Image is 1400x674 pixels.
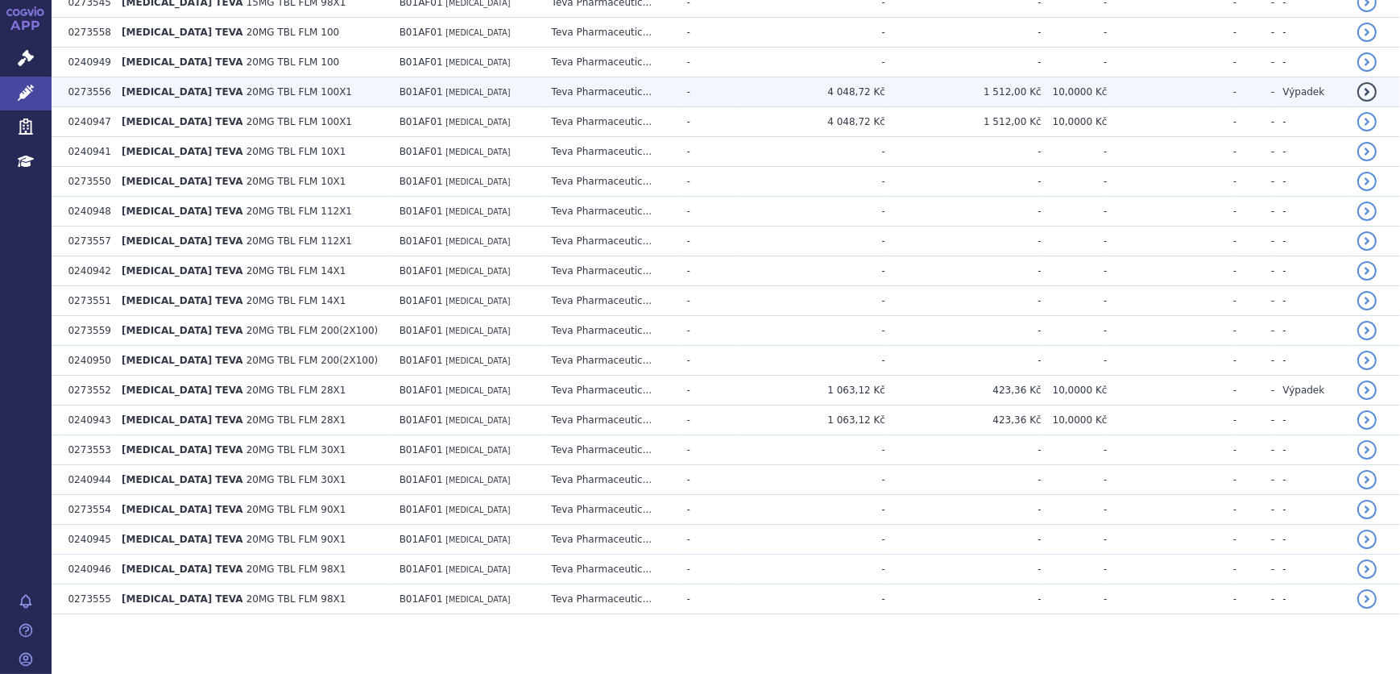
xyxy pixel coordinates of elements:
[400,295,443,306] span: B01AF01
[246,444,346,456] span: 20MG TBL FLM 30X1
[544,167,679,197] td: Teva Pharmaceutic...
[885,197,1042,227] td: -
[885,18,1042,48] td: -
[1042,197,1108,227] td: -
[1108,346,1237,376] td: -
[679,256,739,286] td: -
[1274,167,1348,197] td: -
[122,474,242,485] span: [MEDICAL_DATA] TEVA
[885,107,1042,137] td: 1 512,00 Kč
[679,465,739,495] td: -
[60,465,114,495] td: 0240944
[60,48,114,77] td: 0240949
[1108,376,1237,406] td: -
[1357,202,1377,221] a: detail
[1042,227,1108,256] td: -
[1042,555,1108,585] td: -
[246,355,379,366] span: 20MG TBL FLM 200(2X100)
[60,107,114,137] td: 0240947
[60,435,114,465] td: 0273553
[1357,23,1377,42] a: detail
[445,267,510,276] span: [MEDICAL_DATA]
[60,555,114,585] td: 0240946
[739,286,885,316] td: -
[1236,555,1274,585] td: -
[885,495,1042,525] td: -
[1357,112,1377,131] a: detail
[739,555,885,585] td: -
[122,86,242,98] span: [MEDICAL_DATA] TEVA
[544,495,679,525] td: Teva Pharmaceutic...
[1357,231,1377,251] a: detail
[885,585,1042,614] td: -
[400,414,443,426] span: B01AF01
[1042,406,1108,435] td: 10,0000 Kč
[885,346,1042,376] td: -
[1357,82,1377,102] a: detail
[885,316,1042,346] td: -
[885,555,1042,585] td: -
[1236,495,1274,525] td: -
[679,286,739,316] td: -
[544,555,679,585] td: Teva Pharmaceutic...
[60,406,114,435] td: 0240943
[1042,167,1108,197] td: -
[246,146,346,157] span: 20MG TBL FLM 10X1
[60,286,114,316] td: 0273551
[60,525,114,555] td: 0240945
[1108,48,1237,77] td: -
[1236,435,1274,465] td: -
[60,495,114,525] td: 0273554
[445,386,510,395] span: [MEDICAL_DATA]
[679,406,739,435] td: -
[885,406,1042,435] td: 423,36 Kč
[885,167,1042,197] td: -
[1042,376,1108,406] td: 10,0000 Kč
[1108,435,1237,465] td: -
[246,27,339,38] span: 20MG TBL FLM 100
[60,137,114,167] td: 0240941
[60,77,114,107] td: 0273556
[544,465,679,495] td: Teva Pharmaceutic...
[1042,585,1108,614] td: -
[544,316,679,346] td: Teva Pharmaceutic...
[1236,286,1274,316] td: -
[246,504,346,515] span: 20MG TBL FLM 90X1
[445,177,510,186] span: [MEDICAL_DATA]
[739,435,885,465] td: -
[60,197,114,227] td: 0240948
[739,18,885,48] td: -
[1236,107,1274,137] td: -
[122,414,242,426] span: [MEDICAL_DATA] TEVA
[1274,197,1348,227] td: -
[445,327,510,335] span: [MEDICAL_DATA]
[1236,48,1274,77] td: -
[1357,530,1377,549] a: detail
[1236,406,1274,435] td: -
[544,346,679,376] td: Teva Pharmaceutic...
[122,355,242,366] span: [MEDICAL_DATA] TEVA
[1274,137,1348,167] td: -
[679,435,739,465] td: -
[739,316,885,346] td: -
[445,356,510,365] span: [MEDICAL_DATA]
[400,325,443,336] span: B01AF01
[122,265,242,277] span: [MEDICAL_DATA] TEVA
[122,235,242,247] span: [MEDICAL_DATA] TEVA
[1108,406,1237,435] td: -
[1042,286,1108,316] td: -
[400,504,443,515] span: B01AF01
[400,593,443,605] span: B01AF01
[679,346,739,376] td: -
[739,495,885,525] td: -
[1108,286,1237,316] td: -
[1357,291,1377,310] a: detail
[1274,465,1348,495] td: -
[246,235,352,247] span: 20MG TBL FLM 112X1
[122,206,242,217] span: [MEDICAL_DATA] TEVA
[1357,381,1377,400] a: detail
[246,265,346,277] span: 20MG TBL FLM 14X1
[679,48,739,77] td: -
[544,18,679,48] td: Teva Pharmaceutic...
[246,56,339,68] span: 20MG TBL FLM 100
